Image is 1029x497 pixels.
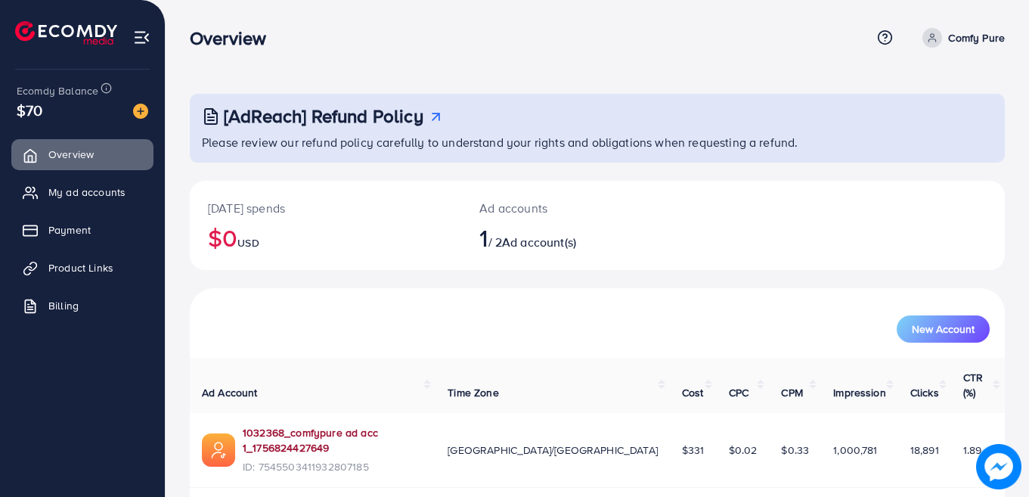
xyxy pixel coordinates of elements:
[11,139,153,169] a: Overview
[781,443,809,458] span: $0.33
[916,28,1005,48] a: Comfy Pure
[202,433,235,467] img: ic-ads-acc.e4c84228.svg
[48,222,91,238] span: Payment
[190,27,278,49] h3: Overview
[963,443,982,458] span: 1.89
[11,215,153,245] a: Payment
[897,315,990,343] button: New Account
[729,385,749,400] span: CPC
[833,443,877,458] span: 1,000,781
[729,443,758,458] span: $0.02
[479,220,488,255] span: 1
[243,459,423,474] span: ID: 7545503411932807185
[202,385,258,400] span: Ad Account
[48,260,113,275] span: Product Links
[202,133,996,151] p: Please review our refund policy carefully to understand your rights and obligations when requesti...
[448,443,658,458] span: [GEOGRAPHIC_DATA]/[GEOGRAPHIC_DATA]
[479,199,647,217] p: Ad accounts
[910,443,939,458] span: 18,891
[224,105,423,127] h3: [AdReach] Refund Policy
[682,385,704,400] span: Cost
[833,385,886,400] span: Impression
[963,370,983,400] span: CTR (%)
[479,223,647,252] h2: / 2
[208,223,443,252] h2: $0
[15,21,117,45] img: logo
[11,253,153,283] a: Product Links
[48,147,94,162] span: Overview
[237,235,259,250] span: USD
[48,298,79,313] span: Billing
[448,385,498,400] span: Time Zone
[682,443,705,458] span: $331
[48,185,126,200] span: My ad accounts
[17,83,98,98] span: Ecomdy Balance
[781,385,802,400] span: CPM
[17,99,42,121] span: $70
[133,29,150,46] img: menu
[502,234,576,250] span: Ad account(s)
[948,29,1005,47] p: Comfy Pure
[976,444,1021,489] img: image
[11,290,153,321] a: Billing
[243,425,423,456] a: 1032368_comfypure ad acc 1_1756824427649
[910,385,939,400] span: Clicks
[11,177,153,207] a: My ad accounts
[208,199,443,217] p: [DATE] spends
[133,104,148,119] img: image
[912,324,975,334] span: New Account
